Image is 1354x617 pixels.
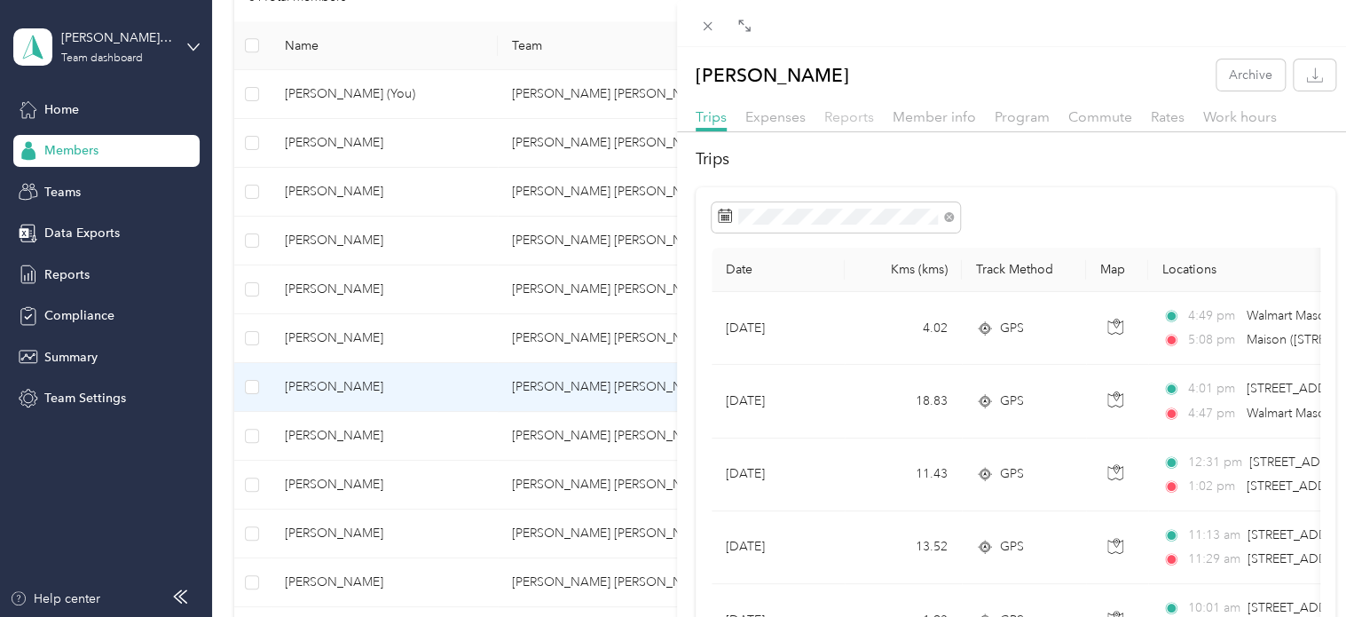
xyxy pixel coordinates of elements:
[1086,248,1148,292] th: Map
[1000,319,1024,338] span: GPS
[696,108,727,125] span: Trips
[845,365,962,438] td: 18.83
[712,292,845,365] td: [DATE]
[845,292,962,365] td: 4.02
[712,439,845,511] td: [DATE]
[1187,379,1238,399] span: 4:01 pm
[1068,108,1132,125] span: Commute
[845,248,962,292] th: Kms (kms)
[696,59,849,91] p: [PERSON_NAME]
[824,108,874,125] span: Reports
[1187,453,1241,472] span: 12:31 pm
[1000,464,1024,484] span: GPS
[1187,550,1240,569] span: 11:29 am
[745,108,806,125] span: Expenses
[1187,404,1238,423] span: 4:47 pm
[1203,108,1277,125] span: Work hours
[712,511,845,584] td: [DATE]
[1187,477,1238,496] span: 1:02 pm
[893,108,976,125] span: Member info
[712,248,845,292] th: Date
[1000,392,1024,411] span: GPS
[1216,59,1285,91] button: Archive
[1151,108,1185,125] span: Rates
[1187,306,1238,326] span: 4:49 pm
[962,248,1086,292] th: Track Method
[845,439,962,511] td: 11.43
[712,365,845,438] td: [DATE]
[1187,330,1238,350] span: 5:08 pm
[1255,518,1354,617] iframe: Everlance-gr Chat Button Frame
[696,147,1335,171] h2: Trips
[1187,526,1240,545] span: 11:13 am
[995,108,1050,125] span: Program
[1000,537,1024,557] span: GPS
[845,511,962,584] td: 13.52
